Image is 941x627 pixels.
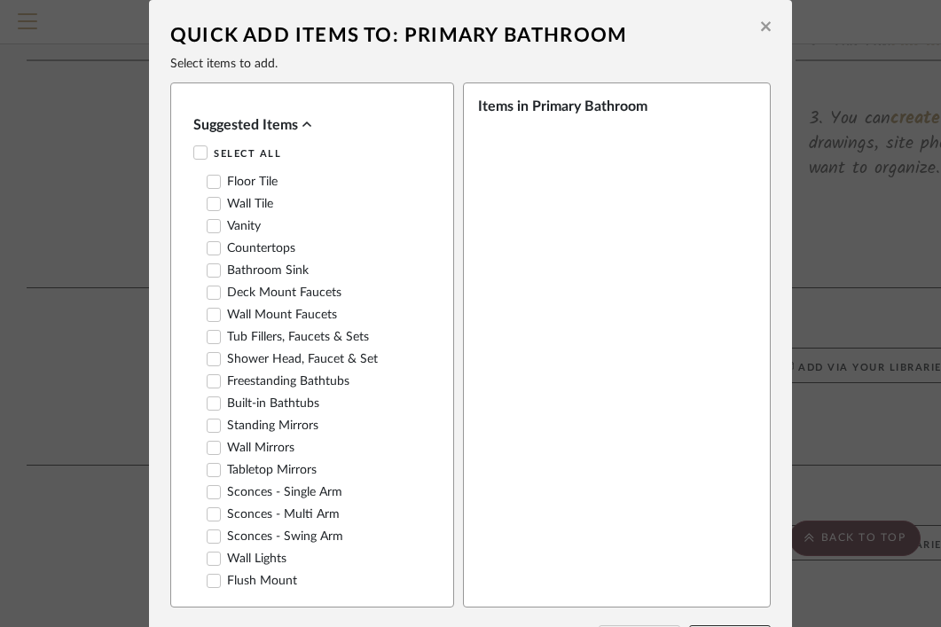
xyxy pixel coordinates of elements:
[207,241,295,256] label: Countertops
[193,145,281,162] label: Select All
[207,352,378,367] label: Shower Head, Faucet & Set
[207,552,286,567] label: Wall Lights
[207,219,261,234] label: Vanity
[207,374,349,389] label: Freestanding Bathtubs
[207,175,278,190] label: Floor Tile
[207,197,273,212] label: Wall Tile
[207,263,309,278] label: Bathroom Sink
[478,96,743,117] div: Items in Primary Bathroom
[170,21,753,51] div: Quick Add Items to: Primary Bathroom
[170,56,771,72] div: Select items to add.
[207,419,318,434] label: Standing Mirrors
[207,330,369,345] label: Tub Fillers, Faucets & Sets
[207,308,337,323] label: Wall Mount Faucets
[207,507,340,522] label: Sconces - Multi Arm
[193,114,422,136] div: Suggested Items
[207,485,342,500] label: Sconces - Single Arm
[207,574,297,589] label: Flush Mount
[207,529,343,545] label: Sconces - Swing Arm
[207,396,319,411] label: Built-in Bathtubs
[207,441,294,456] label: Wall Mirrors
[207,286,341,301] label: Deck Mount Faucets
[207,463,317,478] label: Tabletop Mirrors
